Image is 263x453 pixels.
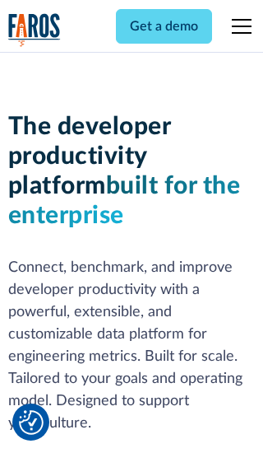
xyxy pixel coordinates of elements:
[8,257,256,435] p: Connect, benchmark, and improve developer productivity with a powerful, extensible, and customiza...
[8,13,61,47] a: home
[222,7,255,46] div: menu
[19,410,44,435] button: Cookie Settings
[116,9,212,44] a: Get a demo
[8,174,241,228] span: built for the enterprise
[19,410,44,435] img: Revisit consent button
[8,13,61,47] img: Logo of the analytics and reporting company Faros.
[8,112,256,231] h1: The developer productivity platform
